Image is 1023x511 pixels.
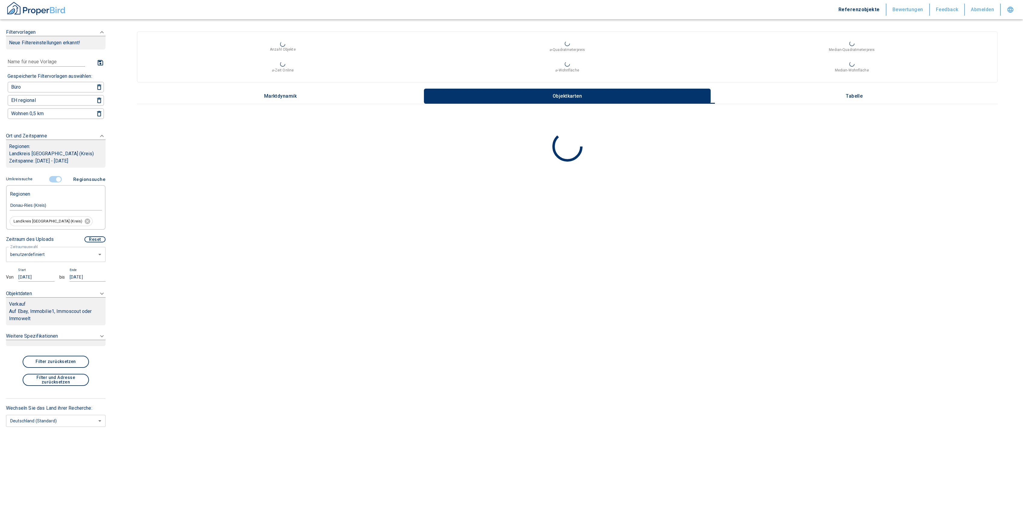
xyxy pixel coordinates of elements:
button: Regionssuche [71,174,106,185]
p: Ende [70,267,77,272]
button: Abmelden [965,4,1001,16]
p: Ort und Zeitspanne [6,132,47,140]
input: dd.mm.yyyy [70,273,106,282]
p: ⌀-Wohnfläche [555,68,579,73]
div: benutzerdefiniert [6,246,106,262]
p: ⌀-Zeit Online [272,68,294,73]
button: Wohnen 0,5 km [9,109,87,118]
p: ⌀-Quadratmeterpreis [550,47,585,52]
div: wrapped label tabs example [137,89,998,104]
p: Anzahl Objekte [270,47,296,52]
div: Deutschland (Standard) [6,413,106,429]
span: Landkreis [GEOGRAPHIC_DATA] (Kreis) [10,219,86,224]
p: Landkreis [GEOGRAPHIC_DATA] (Kreis) [9,150,103,157]
p: Regionen : [9,143,103,150]
button: Referenzobjekte [832,4,886,16]
p: Objektkarten [552,93,583,99]
button: EH regional [9,96,87,105]
p: Zeitraum des Uploads [6,236,54,243]
div: Weitere Spezifikationen [6,329,106,350]
p: Filtervorlagen [6,29,36,36]
button: ProperBird Logo and Home Button [6,1,66,18]
div: Von [6,274,14,280]
p: Zeitspanne: [DATE] - [DATE] [9,157,103,165]
p: Objektdaten [6,290,32,297]
p: EH regional [11,98,36,103]
button: Reset [84,236,106,242]
p: Regionen [10,189,30,197]
p: Tabelle [839,93,869,99]
p: Büro [11,85,21,90]
div: FiltervorlagenNeue Filtereinstellungen erkannt! [6,174,106,282]
div: bis [59,274,65,280]
div: Ort und ZeitspanneRegionen:Landkreis [GEOGRAPHIC_DATA] (Kreis)Zeitspanne: [DATE] - [DATE] [6,126,106,174]
button: Feedback [930,4,965,16]
p: Median-Wohnfläche [835,68,869,73]
div: Landkreis [GEOGRAPHIC_DATA] (Kreis) [10,216,93,226]
p: Wohnen 0,5 km [11,111,44,116]
p: Auf Ebay, Immobilie1, Immoscout oder Immowelt [9,308,103,322]
p: Neue Filtereinstellungen erkannt! [9,39,103,46]
img: ProperBird Logo and Home Button [6,1,66,16]
button: Umkreissuche [6,174,35,185]
button: Filter und Adresse zurücksetzen [23,374,89,386]
input: dd.mm.yyyy [18,273,54,282]
p: Verkauf [9,301,26,308]
div: FiltervorlagenNeue Filtereinstellungen erkannt! [6,23,106,55]
button: Filter zurücksetzen [23,356,89,368]
p: Gespeicherte Filtervorlagen auswählen: [8,73,92,80]
input: Region eingeben [10,203,102,208]
button: Büro [9,83,87,91]
p: Wechseln Sie das Land ihrer Recherche: [6,405,106,412]
p: Start [18,267,26,272]
p: Weitere Spezifikationen [6,333,58,340]
div: FiltervorlagenNeue Filtereinstellungen erkannt! [6,55,106,121]
button: Bewertungen [886,4,930,16]
p: Median-Quadratmeterpreis [829,47,875,52]
p: Marktdynamik [264,93,297,99]
div: ObjektdatenVerkaufAuf Ebay, Immobilie1, Immoscout oder Immowelt [6,286,106,329]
